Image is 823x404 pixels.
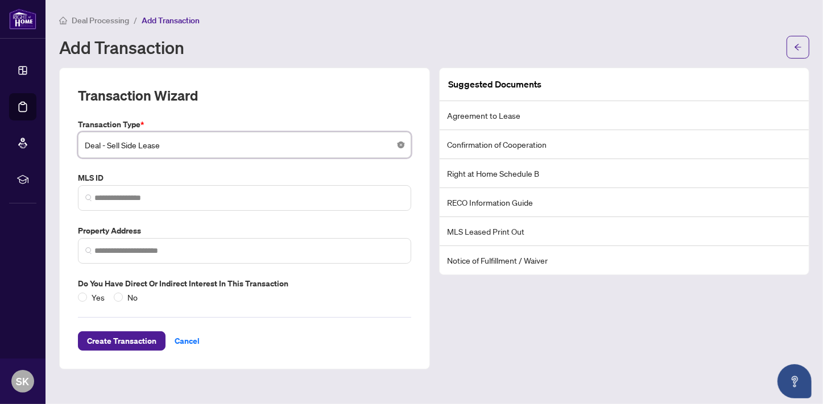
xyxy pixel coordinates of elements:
span: Add Transaction [142,15,200,26]
span: Deal Processing [72,15,129,26]
label: Do you have direct or indirect interest in this transaction [78,277,411,290]
button: Cancel [166,331,209,351]
label: MLS ID [78,172,411,184]
span: close-circle [398,141,404,148]
span: Create Transaction [87,332,156,350]
span: arrow-left [794,43,802,51]
li: Notice of Fulfillment / Waiver [440,246,809,274]
label: Property Address [78,224,411,237]
img: search_icon [85,247,92,254]
li: Right at Home Schedule B [440,159,809,188]
h2: Transaction Wizard [78,86,198,105]
li: / [134,14,137,27]
span: No [123,291,142,303]
li: Confirmation of Cooperation [440,130,809,159]
li: MLS Leased Print Out [440,217,809,246]
article: Suggested Documents [449,77,542,91]
span: Yes [87,291,109,303]
img: search_icon [85,194,92,201]
img: logo [9,9,36,30]
h1: Add Transaction [59,38,184,56]
li: Agreement to Lease [440,101,809,130]
span: home [59,16,67,24]
label: Transaction Type [78,118,411,131]
span: SK [16,373,30,389]
button: Create Transaction [78,331,166,351]
button: Open asap [777,364,812,398]
span: Deal - Sell Side Lease [85,134,404,156]
span: Cancel [175,332,200,350]
li: RECO Information Guide [440,188,809,217]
